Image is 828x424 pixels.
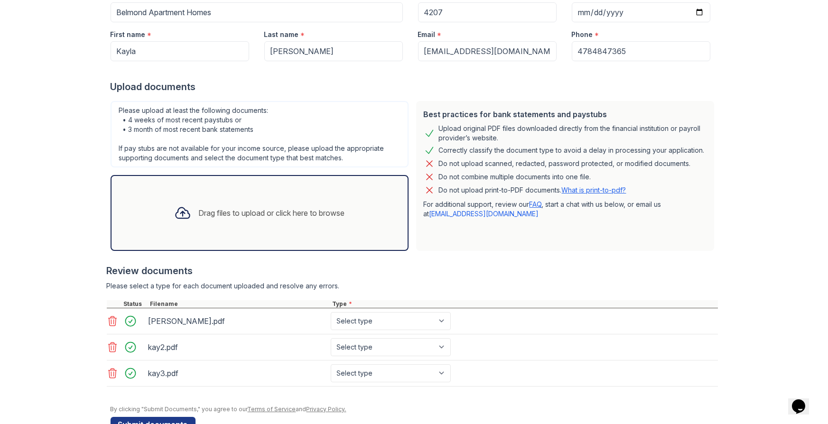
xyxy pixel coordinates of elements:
[107,281,718,291] div: Please select a type for each document uploaded and resolve any errors.
[307,406,346,413] a: Privacy Policy.
[264,30,299,39] label: Last name
[149,340,327,355] div: kay2.pdf
[572,30,593,39] label: Phone
[429,210,539,218] a: [EMAIL_ADDRESS][DOMAIN_NAME]
[149,300,331,308] div: Filename
[107,264,718,277] div: Review documents
[149,313,327,329] div: [PERSON_NAME].pdf
[111,406,718,413] div: By clicking "Submit Documents," you agree to our and
[439,124,707,143] div: Upload original PDF files downloaded directly from the financial institution or payroll provider’...
[418,30,436,39] label: Email
[439,145,705,156] div: Correctly classify the document type to avoid a delay in processing your application.
[248,406,296,413] a: Terms of Service
[424,200,707,219] p: For additional support, review our , start a chat with us below, or email us at
[149,366,327,381] div: kay3.pdf
[530,200,542,208] a: FAQ
[111,80,718,93] div: Upload documents
[199,207,345,219] div: Drag files to upload or click here to browse
[111,101,409,167] div: Please upload at least the following documents: • 4 weeks of most recent paystubs or • 3 month of...
[331,300,718,308] div: Type
[122,300,149,308] div: Status
[111,30,146,39] label: First name
[439,171,591,183] div: Do not combine multiple documents into one file.
[788,386,819,415] iframe: chat widget
[439,158,691,169] div: Do not upload scanned, redacted, password protected, or modified documents.
[562,186,626,194] a: What is print-to-pdf?
[439,185,626,195] p: Do not upload print-to-PDF documents.
[424,109,707,120] div: Best practices for bank statements and paystubs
